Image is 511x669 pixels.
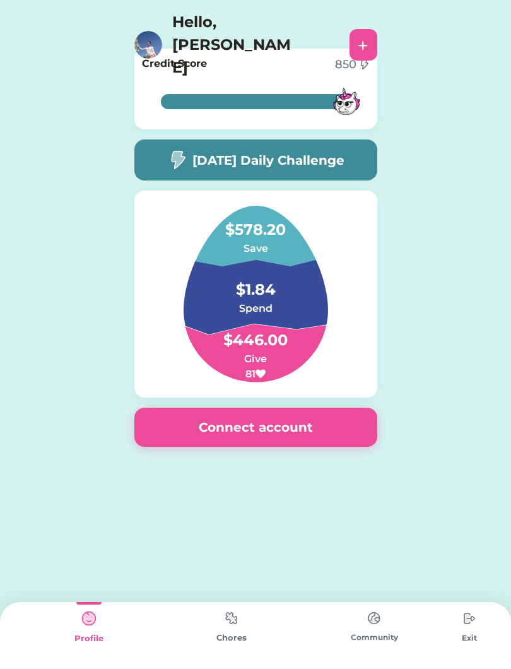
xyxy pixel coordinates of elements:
[361,606,387,631] img: type%3Dchores%2C%20state%3Ddefault.svg
[172,11,298,79] h4: Hello, [PERSON_NAME]
[192,352,319,367] h6: Give
[167,150,187,170] img: image-flash-1--flash-power-connect-charge-electricity-lightning.svg
[134,31,162,59] img: https%3A%2F%2F1dfc823d71cc564f25c7cc035732a2d8.cdn.bubble.io%2Ff1751831364741x529860429793568300%...
[160,632,303,644] div: Chores
[358,35,368,54] div: +
[153,206,358,382] img: Group%201.svg
[445,632,493,644] div: Exit
[457,606,482,631] img: type%3Dchores%2C%20state%3Ddefault.svg
[192,301,319,316] h6: Spend
[192,151,344,170] h5: [DATE] Daily Challenge
[326,81,367,122] img: MFN-Unicorn-White.svg
[134,408,377,447] button: Connect account
[192,206,319,241] h4: $578.20
[18,632,160,645] div: Profile
[303,632,445,643] div: Community
[192,367,319,382] h6: 81
[192,316,319,352] h4: $446.00
[192,266,319,301] h4: $1.84
[76,606,102,631] img: type%3Dkids%2C%20state%3Dselected.svg
[192,241,319,256] h6: Save
[219,606,244,631] img: type%3Dchores%2C%20state%3Ddefault.svg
